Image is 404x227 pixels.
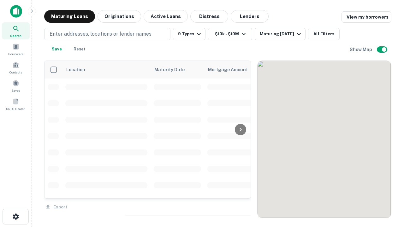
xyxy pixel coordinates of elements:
button: Enter addresses, locations or lender names [44,28,170,40]
button: Active Loans [144,10,188,23]
th: Maturity Date [151,61,204,79]
th: Mortgage Amount [204,61,274,79]
img: capitalize-icon.png [10,5,22,18]
span: Mortgage Amount [208,66,256,73]
button: Reset [69,43,90,55]
button: $10k - $10M [208,28,252,40]
span: SREO Search [6,106,26,111]
button: Maturing [DATE] [255,28,306,40]
span: Contacts [9,70,22,75]
button: 9 Types [173,28,205,40]
span: Search [10,33,21,38]
p: Enter addresses, locations or lender names [50,30,151,38]
span: Maturity Date [154,66,193,73]
button: Distress [190,10,228,23]
a: Search [2,22,30,39]
a: Borrowers [2,41,30,58]
a: View my borrowers [342,11,391,23]
button: Originations [98,10,141,23]
th: Location [62,61,151,79]
a: Contacts [2,59,30,76]
span: Saved [11,88,21,93]
button: Maturing Loans [44,10,95,23]
iframe: Chat Widget [372,156,404,187]
button: All Filters [308,28,340,40]
a: SREO Search [2,96,30,113]
span: Location [66,66,85,73]
button: Save your search to get updates of matches that match your search criteria. [47,43,67,55]
div: Maturing [DATE] [260,30,303,38]
div: 0 0 [258,61,391,218]
a: Saved [2,77,30,94]
span: Borrowers [8,51,23,56]
button: Lenders [231,10,269,23]
h6: Show Map [350,46,373,53]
